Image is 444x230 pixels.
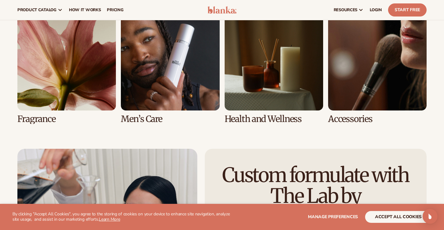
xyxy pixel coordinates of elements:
[370,7,382,12] span: LOGIN
[388,3,427,16] a: Start Free
[107,7,123,12] span: pricing
[225,12,323,124] div: 7 / 8
[121,12,219,124] div: 6 / 8
[17,12,116,124] div: 5 / 8
[12,212,231,222] p: By clicking "Accept All Cookies", you agree to the storing of cookies on your device to enhance s...
[334,7,357,12] span: resources
[308,214,358,220] span: Manage preferences
[308,211,358,223] button: Manage preferences
[99,216,120,222] a: Learn More
[69,7,101,12] span: How It Works
[222,165,409,228] h2: Custom formulate with The Lab by [PERSON_NAME]
[208,6,237,14] img: logo
[365,211,432,223] button: accept all cookies
[328,12,427,124] div: 8 / 8
[17,7,57,12] span: product catalog
[423,209,437,224] div: Open Intercom Messenger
